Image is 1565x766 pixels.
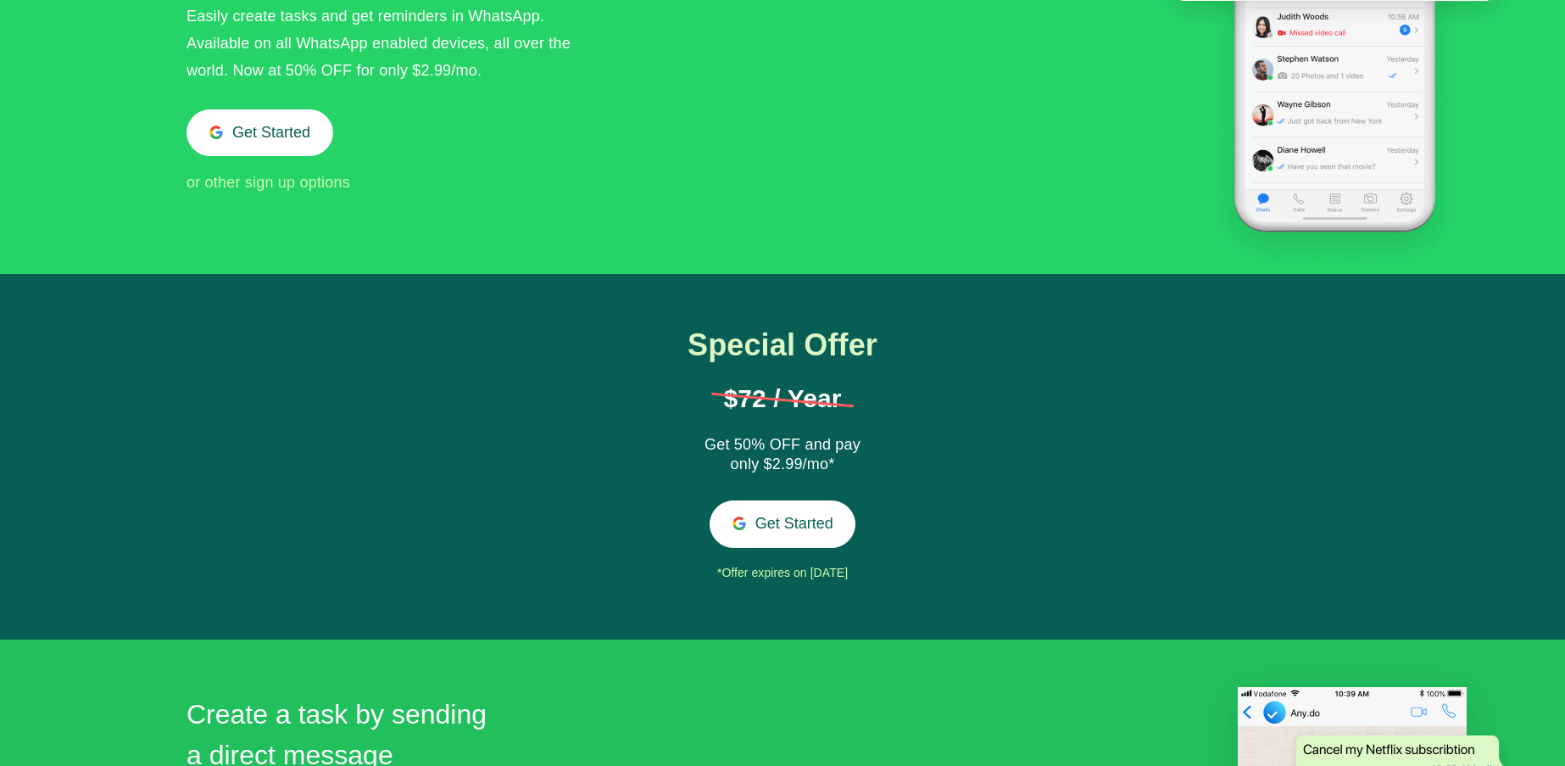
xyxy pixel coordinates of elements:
[710,500,856,547] button: Get Started
[698,435,867,476] div: Get 50% OFF and pay only $2.99/mo*
[187,174,350,191] span: or other sign up options
[187,109,333,156] button: Get Started
[650,561,915,586] div: *Offer expires on [DATE]
[650,328,915,362] h1: Special Offer
[187,3,599,84] div: Easily create tasks and get reminders in WhatsApp. Available on all WhatsApp enabled devices, all...
[711,386,854,411] h1: $72 / Year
